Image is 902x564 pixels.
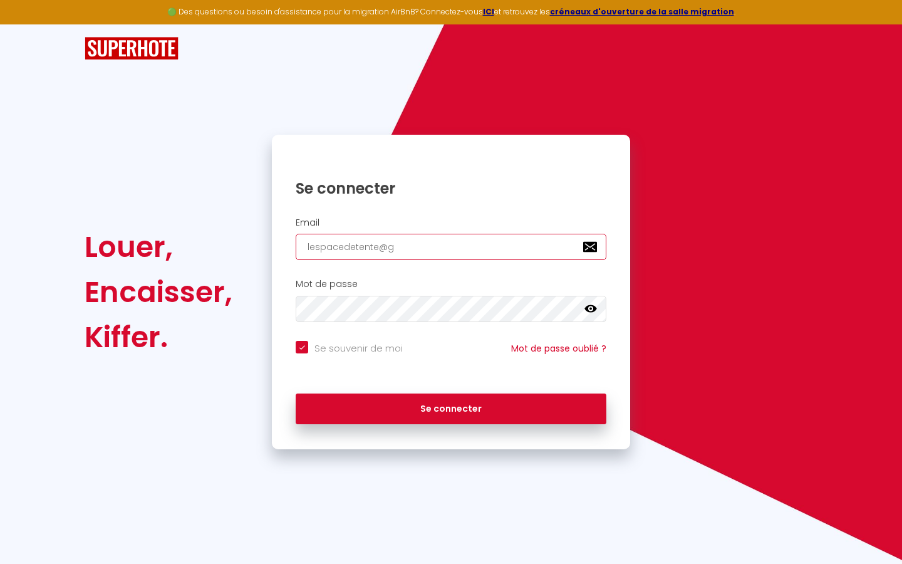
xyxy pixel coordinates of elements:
[483,6,494,17] a: ICI
[85,315,232,360] div: Kiffer.
[296,279,606,290] h2: Mot de passe
[85,224,232,269] div: Louer,
[10,5,48,43] button: Ouvrir le widget de chat LiveChat
[85,269,232,315] div: Encaisser,
[550,6,734,17] a: créneaux d'ouverture de la salle migration
[296,217,606,228] h2: Email
[511,342,606,355] a: Mot de passe oublié ?
[296,179,606,198] h1: Se connecter
[296,234,606,260] input: Ton Email
[85,37,179,60] img: SuperHote logo
[296,394,606,425] button: Se connecter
